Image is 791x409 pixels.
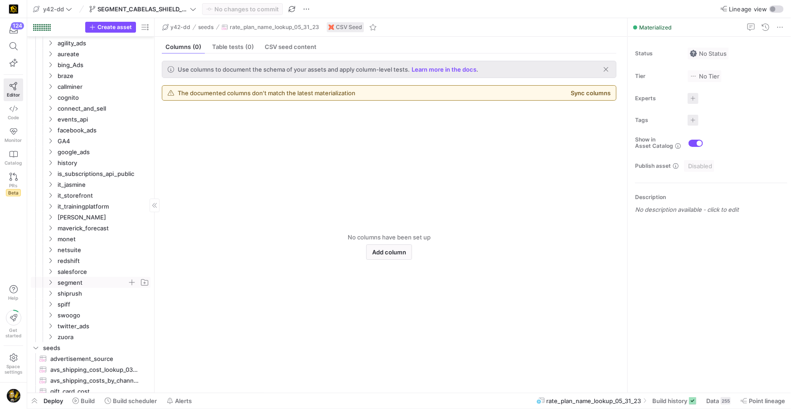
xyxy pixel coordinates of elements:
span: gift_card_cost​​​​​​ [50,386,140,397]
span: GA4 [58,136,149,146]
button: Data255 [702,393,735,409]
button: Sync columns [571,89,611,97]
div: The documented columns don't match the latest materialization [178,89,355,97]
div: Press SPACE to select this row. [31,288,150,299]
span: avs_shipping_cost_lookup_03_15_24​​​​​​ [50,365,140,375]
div: Press SPACE to select this row. [31,212,150,223]
button: Build scheduler [101,393,161,409]
div: Press SPACE to select this row. [31,59,150,70]
span: agility_ads [58,38,149,49]
div: Press SPACE to select this row. [31,38,150,49]
span: rate_plan_name_lookup_05_31_23 [230,24,319,30]
div: Press SPACE to select this row. [31,375,150,386]
span: Create asset [97,24,132,30]
span: SEGMENT_CABELAS_SHIELD_DELTADEFENSE_COM_CHECKOUT_STEP_VIEWED [97,5,188,13]
div: Press SPACE to select this row. [31,136,150,146]
button: Alerts [163,393,196,409]
span: seeds [43,343,149,353]
button: Add column [366,244,412,260]
div: Press SPACE to select this row. [31,70,150,81]
span: Table tests [212,44,254,50]
a: avs_shipping_costs_by_channel_04_11_24​​​​​​ [31,375,150,386]
span: it_trainingplatform [58,201,149,212]
button: seeds [196,22,216,33]
button: Point lineage [737,393,789,409]
span: cognito [58,93,149,103]
span: salesforce [58,267,149,277]
div: Press SPACE to select this row. [31,277,150,288]
a: Editor [4,78,23,101]
button: Build [68,393,99,409]
span: segment [58,278,127,288]
span: No Status [690,50,727,57]
button: No statusNo Status [688,48,729,59]
img: No status [690,50,697,57]
span: aureate [58,49,149,59]
span: Code [8,115,19,120]
div: Press SPACE to select this row. [31,157,150,168]
span: y42-dd [170,24,190,30]
span: [PERSON_NAME] [58,212,149,223]
span: No Tier [690,73,719,80]
a: Code [4,101,23,124]
a: gift_card_cost​​​​​​ [31,386,150,397]
span: connect_and_sell [58,103,149,114]
button: SEGMENT_CABELAS_SHIELD_DELTADEFENSE_COM_CHECKOUT_STEP_VIEWED [87,3,199,15]
button: rate_plan_name_lookup_05_31_23 [219,22,321,33]
span: Lineage view [729,5,767,13]
span: history [58,158,149,168]
a: avs_shipping_cost_lookup_03_15_24​​​​​​ [31,364,150,375]
div: Press SPACE to select this row. [31,49,150,59]
span: Columns [165,44,201,50]
div: Press SPACE to select this row. [31,201,150,212]
button: https://storage.googleapis.com/y42-prod-data-exchange/images/TkyYhdVHAhZk5dk8nd6xEeaFROCiqfTYinc7... [4,386,23,405]
div: Press SPACE to select this row. [31,179,150,190]
div: Press SPACE to select this row. [31,342,150,353]
a: Catalog [4,146,23,169]
span: advertisement_source​​​​​​ [50,354,140,364]
span: braze [58,71,149,81]
div: Press SPACE to select this row. [31,114,150,125]
div: Press SPACE to select this row. [31,81,150,92]
div: Press SPACE to select this row. [31,386,150,397]
button: Getstarted [4,307,23,342]
span: Show in Asset Catalog [635,136,673,149]
span: CSV seed content [265,44,316,50]
span: CSV Seed [336,24,362,30]
span: callminer [58,82,149,92]
span: spiff [58,299,149,310]
a: Learn more in the docs [412,66,476,73]
span: Alerts [175,397,192,404]
span: is_subscriptions_api_public [58,169,149,179]
div: Press SPACE to select this row. [31,353,150,364]
span: redshift [58,256,149,266]
div: Press SPACE to select this row. [31,168,150,179]
span: Help [8,295,19,301]
div: Press SPACE to select this row. [31,299,150,310]
a: Monitor [4,124,23,146]
div: Press SPACE to select this row. [31,310,150,321]
div: 255 [721,397,731,404]
span: Build scheduler [113,397,157,404]
span: google_ads [58,147,149,157]
span: bing_Ads [58,60,149,70]
span: avs_shipping_costs_by_channel_04_11_24​​​​​​ [50,375,140,386]
div: Press SPACE to select this row. [31,364,150,375]
button: y42-dd [160,22,193,33]
span: swoogo [58,310,149,321]
span: No columns have been set up [348,234,431,241]
span: Beta [6,189,21,196]
span: seeds [199,24,214,30]
span: Get started [5,327,21,338]
span: monet [58,234,149,244]
span: netsuite [58,245,149,255]
a: advertisement_source​​​​​​ [31,353,150,364]
div: Press SPACE to select this row. [31,321,150,331]
p: No description available - click to edit [635,206,787,213]
button: 124 [4,22,23,38]
span: Experts [635,95,680,102]
span: Status [635,50,680,57]
span: Tags [635,117,680,123]
div: Press SPACE to select this row. [31,92,150,103]
span: Catalog [5,160,22,166]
